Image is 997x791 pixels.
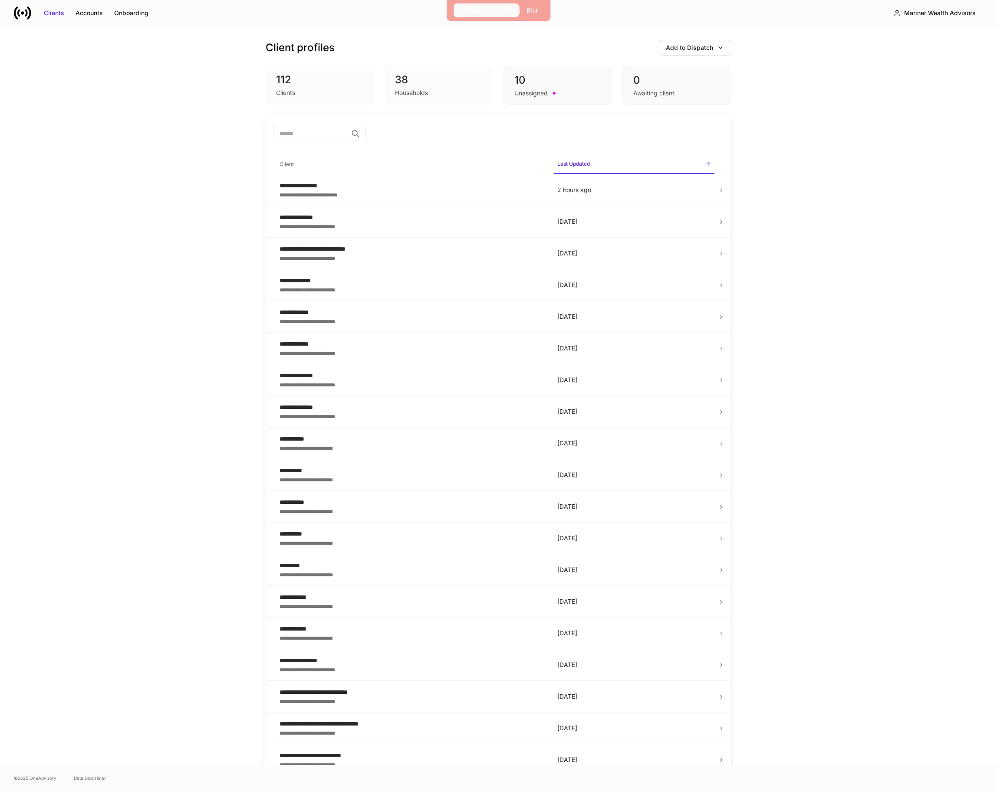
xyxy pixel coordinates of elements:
[276,88,296,97] div: Clients
[74,775,106,781] a: Data Disclaimer
[521,3,543,17] button: Blur
[557,344,711,353] p: [DATE]
[514,73,601,87] div: 10
[395,88,428,97] div: Households
[454,3,519,17] button: Exit Impersonation
[514,89,548,98] div: Unassigned
[557,660,711,669] p: [DATE]
[557,281,711,289] p: [DATE]
[557,755,711,764] p: [DATE]
[622,66,731,105] div: 0Awaiting client
[557,439,711,448] p: [DATE]
[14,775,56,781] span: © 2025 OneAdvisory
[76,9,103,17] div: Accounts
[557,534,711,543] p: [DATE]
[276,156,547,173] span: Client
[557,597,711,606] p: [DATE]
[266,41,335,55] h3: Client profiles
[557,629,711,637] p: [DATE]
[276,73,364,87] div: 112
[886,5,983,21] button: Mariner Wealth Advisors
[44,9,64,17] div: Clients
[554,155,714,174] span: Last Updated
[557,312,711,321] p: [DATE]
[557,724,711,732] p: [DATE]
[666,43,714,52] div: Add to Dispatch
[633,73,720,87] div: 0
[633,89,675,98] div: Awaiting client
[557,249,711,258] p: [DATE]
[70,6,109,20] button: Accounts
[38,6,70,20] button: Clients
[557,376,711,384] p: [DATE]
[557,471,711,479] p: [DATE]
[557,692,711,701] p: [DATE]
[109,6,154,20] button: Onboarding
[557,160,590,168] h6: Last Updated
[503,66,612,105] div: 10Unassigned
[557,502,711,511] p: [DATE]
[904,9,976,17] div: Mariner Wealth Advisors
[526,6,538,15] div: Blur
[114,9,148,17] div: Onboarding
[459,6,513,15] div: Exit Impersonation
[280,160,294,168] h6: Client
[659,40,731,56] button: Add to Dispatch
[395,73,483,87] div: 38
[557,407,711,416] p: [DATE]
[557,565,711,574] p: [DATE]
[557,217,711,226] p: [DATE]
[557,186,711,194] p: 2 hours ago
